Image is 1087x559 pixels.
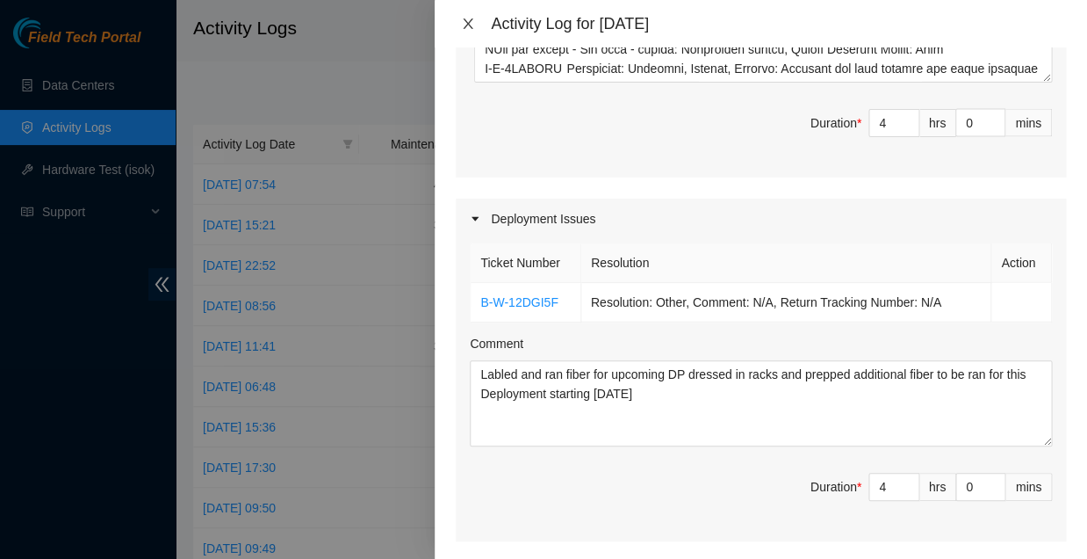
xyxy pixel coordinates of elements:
[470,334,523,353] label: Comment
[810,477,861,497] div: Duration
[461,17,475,31] span: close
[470,360,1052,446] textarea: Comment
[480,295,558,309] a: B-W-12DGI5F
[471,243,581,283] th: Ticket Number
[581,243,992,283] th: Resolution
[491,14,1066,33] div: Activity Log for [DATE]
[456,16,480,33] button: Close
[1005,473,1052,501] div: mins
[919,473,956,501] div: hrs
[581,283,992,323] td: Resolution: Other, Comment: N/A, Return Tracking Number: N/A
[991,243,1052,283] th: Action
[470,214,480,224] span: caret-right
[919,109,956,137] div: hrs
[1005,109,1052,137] div: mins
[810,113,861,133] div: Duration
[456,199,1066,239] div: Deployment Issues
